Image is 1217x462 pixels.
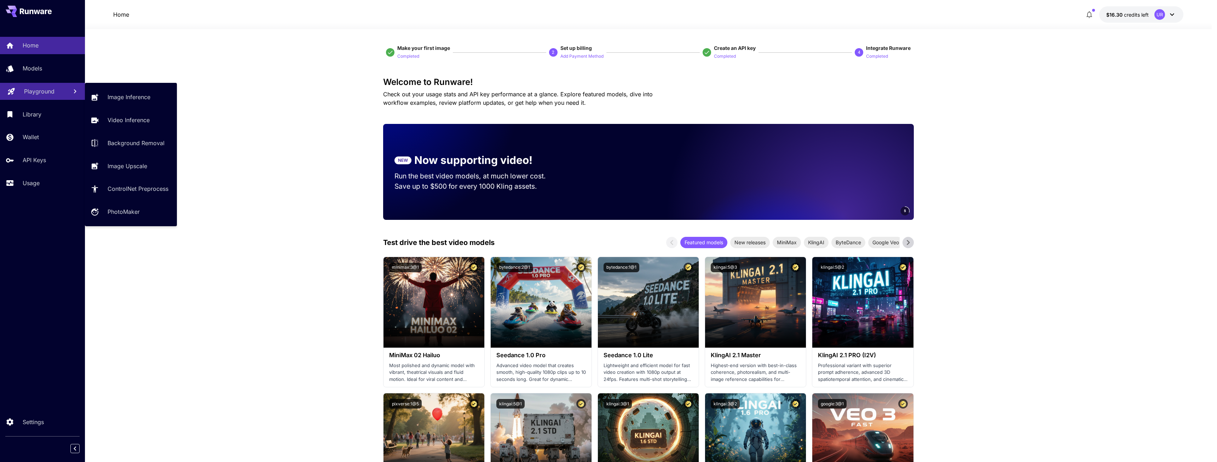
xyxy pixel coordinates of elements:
[383,77,914,87] h3: Welcome to Runware!
[389,399,422,409] button: pixverse:1@5
[383,237,495,248] p: Test drive the best video models
[108,93,150,101] p: Image Inference
[383,91,653,106] span: Check out your usage stats and API key performance at a glance. Explore featured models, dive int...
[23,110,41,119] p: Library
[23,41,39,50] p: Home
[1154,9,1165,20] div: UR
[604,362,693,383] p: Lightweight and efficient model for fast video creation with 1080p output at 24fps. Features mult...
[397,53,419,60] p: Completed
[108,116,150,124] p: Video Inference
[398,157,408,164] p: NEW
[496,352,586,359] h3: Seedance 1.0 Pro
[414,152,532,168] p: Now supporting video!
[85,203,177,221] a: PhotoMaker
[85,135,177,152] a: Background Removal
[23,133,39,141] p: Wallet
[23,64,42,73] p: Models
[680,239,727,246] span: Featured models
[496,399,525,409] button: klingai:5@1
[576,399,586,409] button: Certified Model – Vetted for best performance and includes a commercial license.
[831,239,865,246] span: ByteDance
[469,399,479,409] button: Certified Model – Vetted for best performance and includes a commercial license.
[711,352,800,359] h3: KlingAI 2.1 Master
[70,444,80,453] button: Collapse sidebar
[818,352,907,359] h3: KlingAI 2.1 PRO (I2V)
[898,263,908,272] button: Certified Model – Vetted for best performance and includes a commercial license.
[791,263,800,272] button: Certified Model – Vetted for best performance and includes a commercial license.
[818,263,847,272] button: klingai:5@2
[113,10,129,19] p: Home
[818,399,847,409] button: google:3@1
[598,257,699,348] img: alt
[866,53,888,60] p: Completed
[604,263,639,272] button: bytedance:1@1
[560,53,604,60] p: Add Payment Method
[1106,12,1124,18] span: $16.30
[108,139,165,147] p: Background Removal
[604,352,693,359] h3: Seedance 1.0 Lite
[714,53,736,60] p: Completed
[383,257,484,348] img: alt
[469,263,479,272] button: Certified Model – Vetted for best performance and includes a commercial license.
[1124,12,1149,18] span: credits left
[604,399,632,409] button: klingai:3@1
[394,181,559,192] p: Save up to $500 for every 1000 Kling assets.
[23,156,46,164] p: API Keys
[85,89,177,106] a: Image Inference
[24,87,54,96] p: Playground
[576,263,586,272] button: Certified Model – Vetted for best performance and includes a commercial license.
[108,184,168,193] p: ControlNet Preprocess
[866,45,911,51] span: Integrate Runware
[496,362,586,383] p: Advanced video model that creates smooth, high-quality 1080p clips up to 10 seconds long. Great f...
[773,239,801,246] span: MiniMax
[85,157,177,175] a: Image Upscale
[389,352,479,359] h3: MiniMax 02 Hailuo
[108,162,147,170] p: Image Upscale
[496,263,533,272] button: bytedance:2@1
[1099,6,1183,23] button: $16.30258
[705,257,806,348] img: alt
[1106,11,1149,18] div: $16.30258
[898,399,908,409] button: Certified Model – Vetted for best performance and includes a commercial license.
[389,263,422,272] button: minimax:3@1
[684,263,693,272] button: Certified Model – Vetted for best performance and includes a commercial license.
[560,45,592,51] span: Set up billing
[394,171,559,181] p: Run the best video models, at much lower cost.
[684,399,693,409] button: Certified Model – Vetted for best performance and includes a commercial license.
[108,207,140,216] p: PhotoMaker
[85,112,177,129] a: Video Inference
[552,49,554,56] p: 2
[711,399,740,409] button: klingai:3@2
[711,362,800,383] p: Highest-end version with best-in-class coherence, photorealism, and multi-image reference capabil...
[113,10,129,19] nav: breadcrumb
[85,180,177,198] a: ControlNet Preprocess
[711,263,740,272] button: klingai:5@3
[812,257,913,348] img: alt
[491,257,592,348] img: alt
[818,362,907,383] p: Professional variant with superior prompt adherence, advanced 3D spatiotemporal attention, and ci...
[23,179,40,187] p: Usage
[791,399,800,409] button: Certified Model – Vetted for best performance and includes a commercial license.
[904,208,906,213] span: 5
[730,239,770,246] span: New releases
[76,442,85,455] div: Collapse sidebar
[714,45,756,51] span: Create an API key
[389,362,479,383] p: Most polished and dynamic model with vibrant, theatrical visuals and fluid motion. Ideal for vira...
[804,239,829,246] span: KlingAI
[23,418,44,426] p: Settings
[858,49,860,56] p: 4
[397,45,450,51] span: Make your first image
[868,239,903,246] span: Google Veo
